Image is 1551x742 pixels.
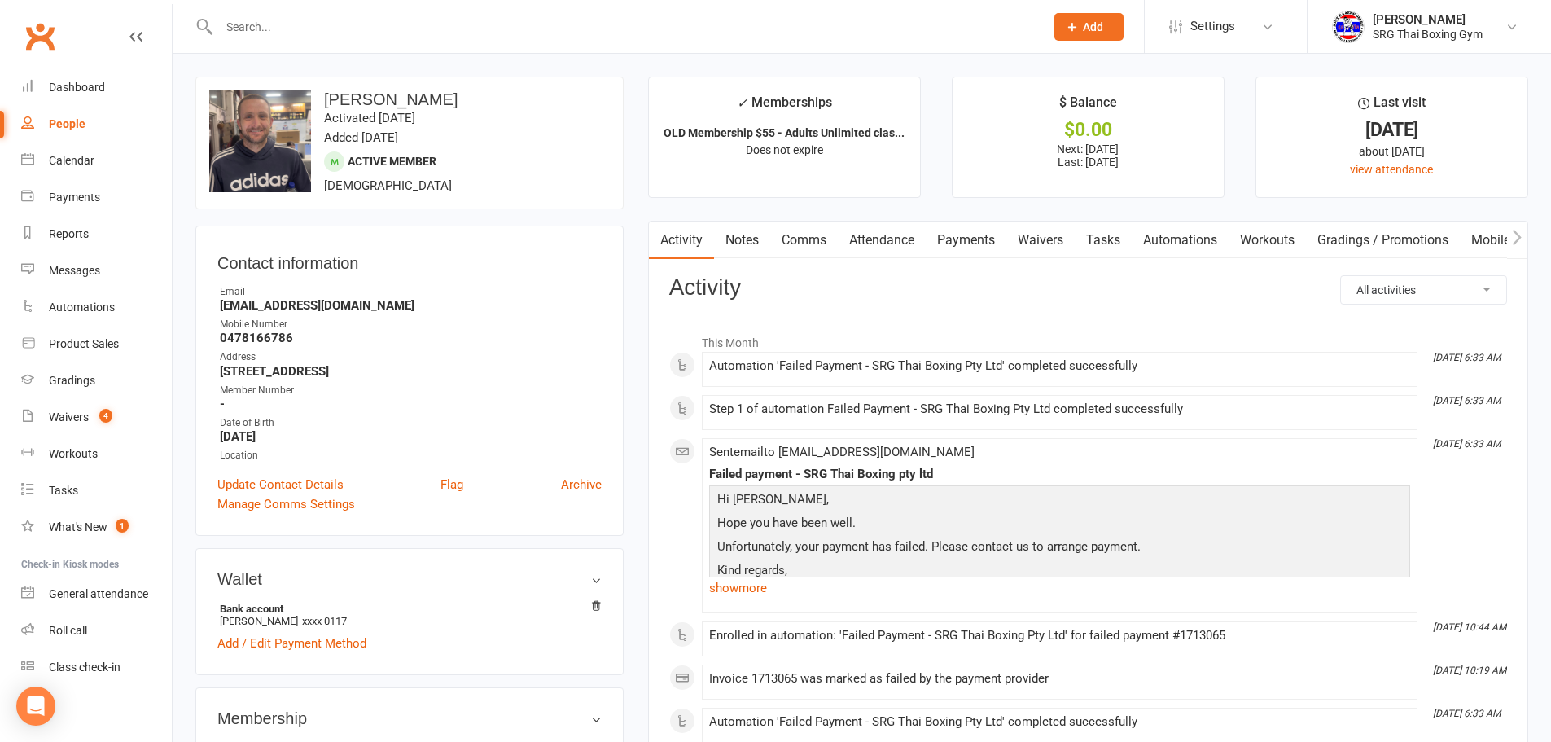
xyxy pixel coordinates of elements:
[220,383,602,398] div: Member Number
[1433,352,1501,363] i: [DATE] 6:33 AM
[664,126,905,139] strong: OLD Membership $55 - Adults Unlimited clas...
[714,222,770,259] a: Notes
[220,284,602,300] div: Email
[209,90,610,108] h3: [PERSON_NAME]
[217,570,602,588] h3: Wallet
[49,264,100,277] div: Messages
[220,298,602,313] strong: [EMAIL_ADDRESS][DOMAIN_NAME]
[49,661,120,674] div: Class check-in
[1075,222,1132,259] a: Tasks
[49,81,105,94] div: Dashboard
[21,106,172,143] a: People
[49,587,148,600] div: General attendance
[21,326,172,362] a: Product Sales
[49,154,94,167] div: Calendar
[713,513,1406,537] p: Hope you have been well.
[49,484,78,497] div: Tasks
[324,111,415,125] time: Activated [DATE]
[713,560,1406,584] p: Kind regards,
[1460,222,1548,259] a: Mobile App
[709,445,975,459] span: Sent email to [EMAIL_ADDRESS][DOMAIN_NAME]
[1433,708,1501,719] i: [DATE] 6:33 AM
[709,629,1410,643] div: Enrolled in automation: 'Failed Payment - SRG Thai Boxing Pty Ltd' for failed payment #1713065
[838,222,926,259] a: Attendance
[1433,438,1501,450] i: [DATE] 6:33 AM
[21,143,172,179] a: Calendar
[220,415,602,431] div: Date of Birth
[1190,8,1235,45] span: Settings
[21,509,172,546] a: What's New1
[1350,163,1433,176] a: view attendance
[1433,621,1506,633] i: [DATE] 10:44 AM
[1229,222,1306,259] a: Workouts
[99,409,112,423] span: 4
[324,178,452,193] span: [DEMOGRAPHIC_DATA]
[709,672,1410,686] div: Invoice 1713065 was marked as failed by the payment provider
[1054,13,1124,41] button: Add
[20,16,60,57] a: Clubworx
[49,411,89,424] div: Waivers
[214,15,1033,38] input: Search...
[116,519,129,533] span: 1
[220,349,602,365] div: Address
[220,603,594,615] strong: Bank account
[713,490,1406,513] p: Hi [PERSON_NAME],
[737,95,747,111] i: ✓
[220,429,602,444] strong: [DATE]
[217,709,602,727] h3: Membership
[1433,665,1506,676] i: [DATE] 10:19 AM
[49,117,85,130] div: People
[49,227,89,240] div: Reports
[21,399,172,436] a: Waivers 4
[440,475,463,494] a: Flag
[220,364,602,379] strong: [STREET_ADDRESS]
[21,436,172,472] a: Workouts
[49,337,119,350] div: Product Sales
[217,248,602,272] h3: Contact information
[49,520,107,533] div: What's New
[21,649,172,686] a: Class kiosk mode
[220,448,602,463] div: Location
[348,155,436,168] span: Active member
[1132,222,1229,259] a: Automations
[746,143,823,156] span: Does not expire
[967,143,1209,169] p: Next: [DATE] Last: [DATE]
[1083,20,1103,33] span: Add
[926,222,1006,259] a: Payments
[302,615,347,627] span: xxxx 0117
[1059,92,1117,121] div: $ Balance
[21,216,172,252] a: Reports
[209,90,311,192] img: image1719827460.png
[21,362,172,399] a: Gradings
[1271,143,1513,160] div: about [DATE]
[649,222,714,259] a: Activity
[709,715,1410,729] div: Automation 'Failed Payment - SRG Thai Boxing Pty Ltd' completed successfully
[669,275,1507,301] h3: Activity
[21,576,172,612] a: General attendance kiosk mode
[709,468,1410,481] div: Failed payment - SRG Thai Boxing pty ltd
[709,402,1410,416] div: Step 1 of automation Failed Payment - SRG Thai Boxing Pty Ltd completed successfully
[713,537,1406,560] p: Unfortunately, your payment has failed. Please contact us to arrange payment.
[1433,395,1501,406] i: [DATE] 6:33 AM
[1373,12,1483,27] div: [PERSON_NAME]
[21,252,172,289] a: Messages
[220,397,602,411] strong: -
[49,624,87,637] div: Roll call
[217,475,344,494] a: Update Contact Details
[770,222,838,259] a: Comms
[220,317,602,332] div: Mobile Number
[324,130,398,145] time: Added [DATE]
[21,179,172,216] a: Payments
[21,612,172,649] a: Roll call
[669,326,1507,352] li: This Month
[49,447,98,460] div: Workouts
[1006,222,1075,259] a: Waivers
[217,634,366,653] a: Add / Edit Payment Method
[21,69,172,106] a: Dashboard
[709,577,1410,599] a: show more
[217,600,602,630] li: [PERSON_NAME]
[217,494,355,514] a: Manage Comms Settings
[49,191,100,204] div: Payments
[16,687,55,726] div: Open Intercom Messenger
[967,121,1209,138] div: $0.00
